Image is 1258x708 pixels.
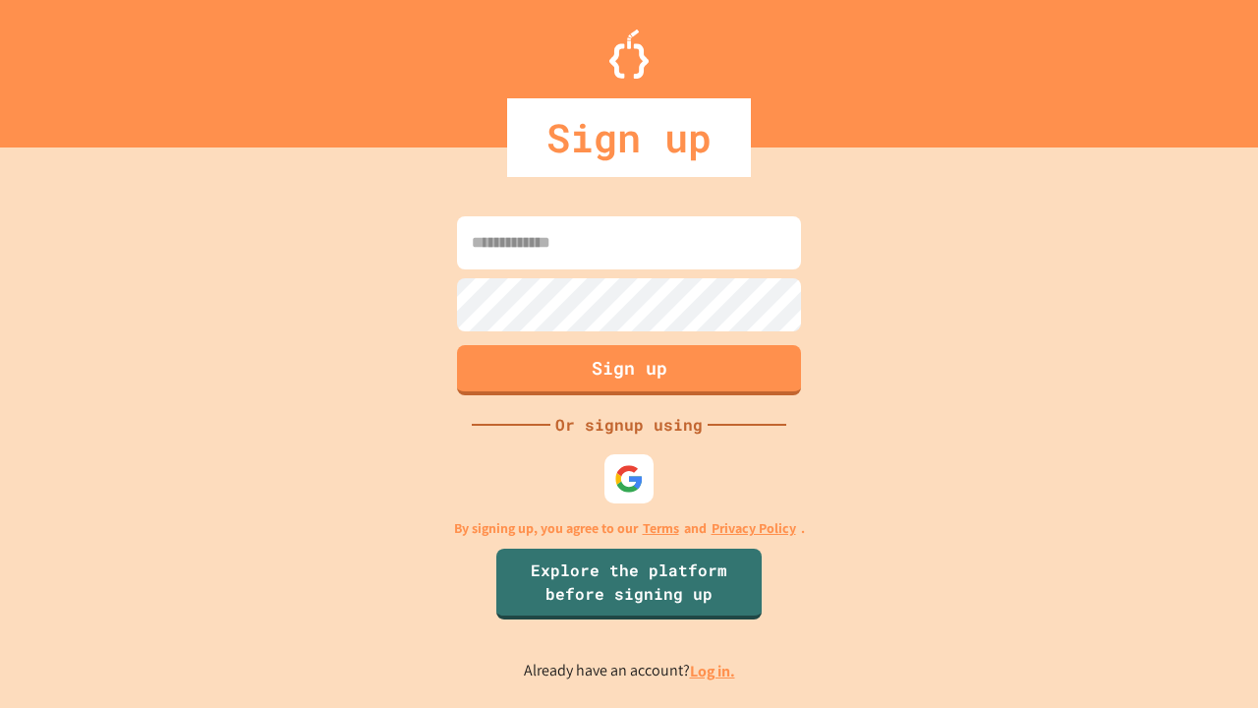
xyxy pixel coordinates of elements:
[712,518,796,539] a: Privacy Policy
[457,345,801,395] button: Sign up
[614,464,644,494] img: google-icon.svg
[496,549,762,619] a: Explore the platform before signing up
[524,659,735,683] p: Already have an account?
[609,29,649,79] img: Logo.svg
[550,413,708,437] div: Or signup using
[507,98,751,177] div: Sign up
[643,518,679,539] a: Terms
[454,518,805,539] p: By signing up, you agree to our and .
[690,661,735,681] a: Log in.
